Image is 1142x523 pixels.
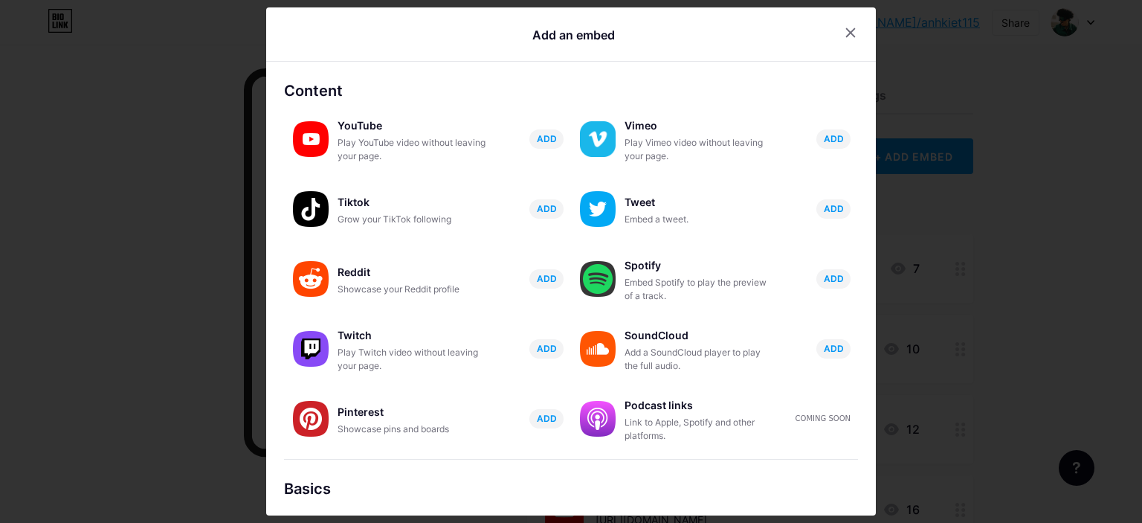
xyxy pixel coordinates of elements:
div: Link to Apple, Spotify and other platforms. [625,416,773,443]
span: ADD [824,132,844,145]
span: ADD [824,342,844,355]
div: Basics [284,478,858,500]
img: soundcloud [580,331,616,367]
div: Vimeo [625,115,773,136]
button: ADD [529,129,564,149]
div: Showcase pins and boards [338,423,486,436]
span: ADD [537,202,557,215]
button: ADD [529,339,564,359]
div: Podcast links [625,395,773,416]
button: ADD [816,269,851,289]
div: Tweet [625,192,773,213]
button: ADD [529,409,564,429]
img: podcastlinks [580,401,616,437]
div: Embed a tweet. [625,213,773,226]
span: ADD [537,272,557,285]
img: tiktok [293,191,329,227]
div: Play Twitch video without leaving your page. [338,346,486,373]
img: twitter [580,191,616,227]
img: reddit [293,261,329,297]
img: pinterest [293,401,329,437]
img: vimeo [580,121,616,157]
button: ADD [529,199,564,219]
span: ADD [537,132,557,145]
div: YouTube [338,115,486,136]
div: SoundCloud [625,325,773,346]
div: Add an embed [532,26,615,44]
button: ADD [816,339,851,359]
div: Embed Spotify to play the preview of a track. [625,276,773,303]
span: ADD [824,272,844,285]
div: Coming soon [796,413,851,424]
div: Twitch [338,325,486,346]
div: Tiktok [338,192,486,213]
button: ADD [816,129,851,149]
div: Add a SoundCloud player to play the full audio. [625,346,773,373]
span: ADD [537,412,557,425]
div: Showcase your Reddit profile [338,283,486,296]
img: spotify [580,261,616,297]
div: Spotify [625,255,773,276]
div: Grow your TikTok following [338,213,486,226]
span: ADD [537,342,557,355]
div: Content [284,80,858,102]
button: ADD [529,269,564,289]
img: youtube [293,121,329,157]
div: Play Vimeo video without leaving your page. [625,136,773,163]
div: Pinterest [338,402,486,423]
div: Play YouTube video without leaving your page. [338,136,486,163]
img: twitch [293,331,329,367]
button: ADD [816,199,851,219]
span: ADD [824,202,844,215]
div: Reddit [338,262,486,283]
